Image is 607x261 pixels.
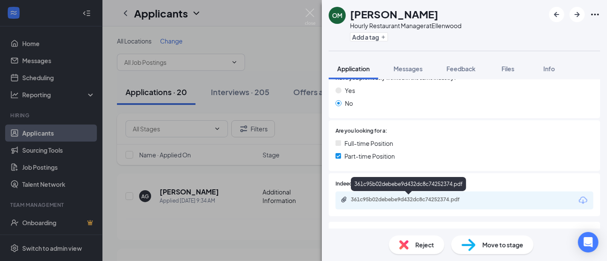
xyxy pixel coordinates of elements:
div: OM [332,11,342,20]
span: Reject [415,240,434,249]
span: Are you legally eligible to work in the [GEOGRAPHIC_DATA]? [336,229,593,238]
div: Open Intercom Messenger [578,232,598,252]
h1: [PERSON_NAME] [350,7,438,21]
span: Move to stage [482,240,523,249]
svg: ArrowRight [572,9,582,20]
span: Indeed Resume [336,180,373,188]
span: Files [502,65,514,72]
span: Part-time Position [344,151,395,161]
span: Application [337,65,370,72]
svg: Download [578,195,588,206]
span: Yes [345,86,355,95]
div: Hourly Restaurant Manager at Ellenwood [350,21,461,30]
span: Feedback [446,65,476,72]
div: 361c95b02debebe9d432dc8c74252374.pdf [351,196,470,203]
svg: Paperclip [341,196,347,203]
button: ArrowLeftNew [549,7,564,22]
a: Paperclip361c95b02debebe9d432dc8c74252374.pdf [341,196,479,204]
span: No [345,99,353,108]
button: PlusAdd a tag [350,32,388,41]
svg: Plus [381,35,386,40]
span: Messages [394,65,423,72]
span: Info [543,65,555,72]
button: ArrowRight [569,7,585,22]
svg: ArrowLeftNew [552,9,562,20]
svg: Ellipses [590,9,600,20]
span: Are you looking for a: [336,127,387,135]
div: 361c95b02debebe9d432dc8c74252374.pdf [351,177,466,191]
span: Full-time Position [344,139,393,148]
